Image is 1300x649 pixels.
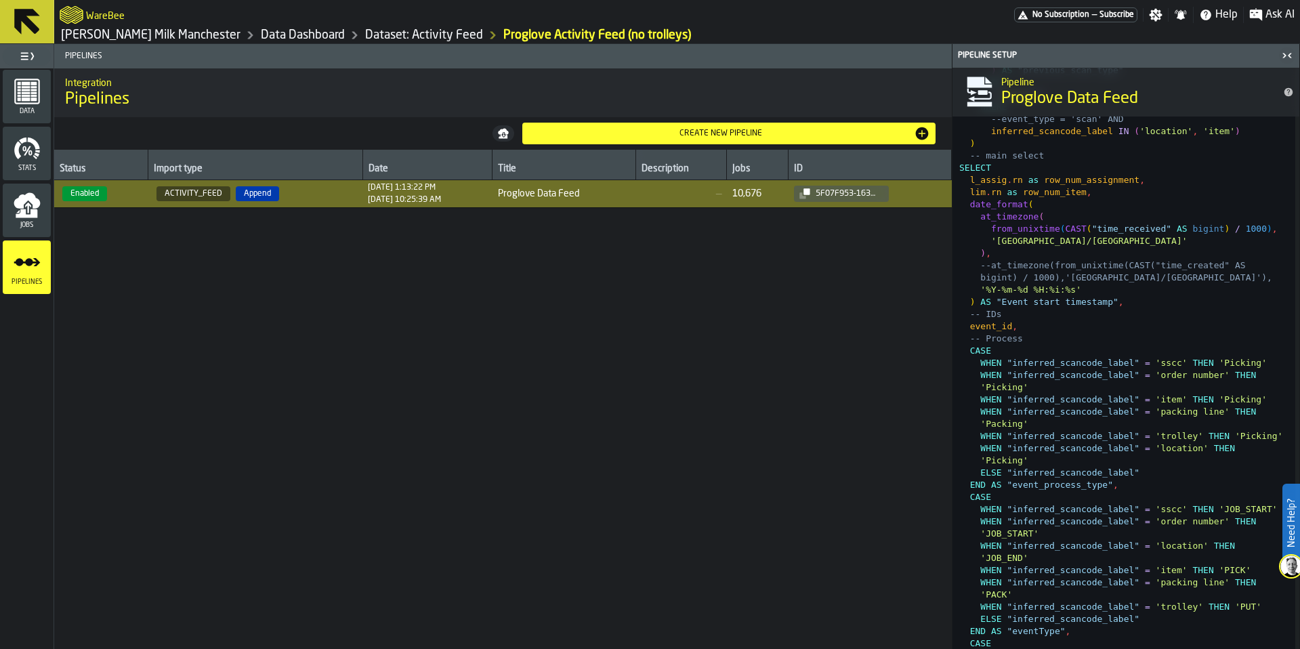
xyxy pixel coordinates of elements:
span: THEN [1235,516,1256,526]
span: Pipelines [3,278,51,286]
span: "inferred_scancode_label" [1007,614,1139,624]
span: AS [980,297,991,307]
span: 'item' [1156,394,1188,404]
div: Description [642,163,721,177]
span: 'trolley' [1156,602,1203,612]
span: = [1145,565,1150,575]
a: link-to-/wh/i/b09612b5-e9f1-4a3a-b0a4-784729d61419 [61,28,240,43]
span: WHEN [980,370,1001,380]
span: "Event start timestamp" [997,297,1118,307]
span: from_unixtime [991,224,1060,234]
span: 'PUT' [1235,602,1261,612]
div: 10,676 [732,188,761,199]
span: , [1272,224,1278,234]
span: row_num_assignment [1044,175,1139,185]
span: 'PICK' [1219,565,1251,575]
span: THEN [1235,370,1256,380]
li: menu Stats [3,127,51,181]
span: Subscribe [1099,10,1134,20]
span: CASE [970,638,991,648]
span: Append [236,186,279,201]
span: WHEN [980,541,1001,551]
span: "inferred_scancode_label" [1007,504,1139,514]
div: title-Proglove Data Feed [952,68,1299,117]
span: rn [991,187,1002,197]
span: as [1028,175,1039,185]
span: THEN [1235,406,1256,417]
span: row_num_item [1023,187,1087,197]
span: "inferred_scancode_label" [1007,577,1139,587]
span: THEN [1209,431,1230,441]
span: --at_timezone(from_unixtime(CAST("time_created" AS [980,260,1245,270]
span: "time_received" [1092,224,1171,234]
span: bigint [1192,224,1224,234]
button: button-5f07f953-1638-4a7f-8ee5-128a944715bb [794,186,889,202]
span: = [1145,370,1150,380]
span: event_id [970,321,1013,331]
span: Ask AI [1265,7,1295,23]
span: . [1007,175,1012,185]
span: 'location' [1139,126,1192,136]
div: Title [498,163,629,177]
span: 'Picking' [1235,431,1282,441]
span: / [1235,224,1240,234]
span: 'item' [1156,565,1188,575]
span: 'packing line' [1156,577,1230,587]
span: ) [970,138,976,148]
span: Help [1215,7,1238,23]
div: Create new pipeline [528,129,915,138]
span: -- IDs [970,309,1002,319]
span: WHEN [980,602,1001,612]
span: l_assig [970,175,1007,185]
h2: Sub Title [86,8,125,22]
span: "inferred_scancode_label" [1007,516,1139,526]
span: THEN [1214,443,1235,453]
span: rn [1012,175,1023,185]
span: THEN [1192,565,1213,575]
span: END [970,480,986,490]
span: , [1192,126,1198,136]
span: 'sscc' [1156,358,1188,368]
span: AS [1177,224,1188,234]
span: 'Packing' [980,419,1028,429]
span: WHEN [980,394,1001,404]
div: Created at [368,183,441,192]
span: THEN [1192,394,1213,404]
span: Pipelines [65,89,129,110]
span: THEN [1192,358,1213,368]
span: THEN [1235,577,1256,587]
span: = [1145,431,1150,441]
a: link-to-/wh/i/b09612b5-e9f1-4a3a-b0a4-784729d61419/data/activity [365,28,483,43]
div: Pipeline Setup [955,51,1278,60]
span: Pipelines [60,51,952,61]
span: ) [980,248,986,258]
span: Data [3,108,51,115]
span: ) [1235,126,1240,136]
span: 'Picking' [1219,394,1267,404]
span: "inferred_scancode_label" [1007,394,1139,404]
span: 'location' [1156,541,1209,551]
span: SELECT [959,163,991,173]
span: Proglove Data Feed [1001,88,1138,110]
span: -- Process [970,333,1023,343]
span: WHEN [980,504,1001,514]
span: Stats [3,165,51,172]
label: Need Help? [1284,485,1299,561]
span: ELSE [980,614,1001,624]
span: 'JOB_END' [980,553,1028,563]
span: WHEN [980,516,1001,526]
h2: Sub Title [1001,75,1272,88]
span: 'JOB_START' [980,528,1039,539]
span: = [1145,577,1150,587]
label: button-toggle-Close me [1278,47,1297,64]
span: "inferred_scancode_label" [1007,370,1139,380]
span: CASE [970,346,991,356]
span: Proglove Data Feed [498,188,630,199]
span: WHEN [980,431,1001,441]
span: ELSE [980,467,1001,478]
span: , [1066,626,1071,636]
span: "inferred_scancode_label" [1007,406,1139,417]
span: "event_process_type" [1007,480,1113,490]
div: Updated at [368,195,441,205]
span: inferred_scancode_label [991,126,1113,136]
